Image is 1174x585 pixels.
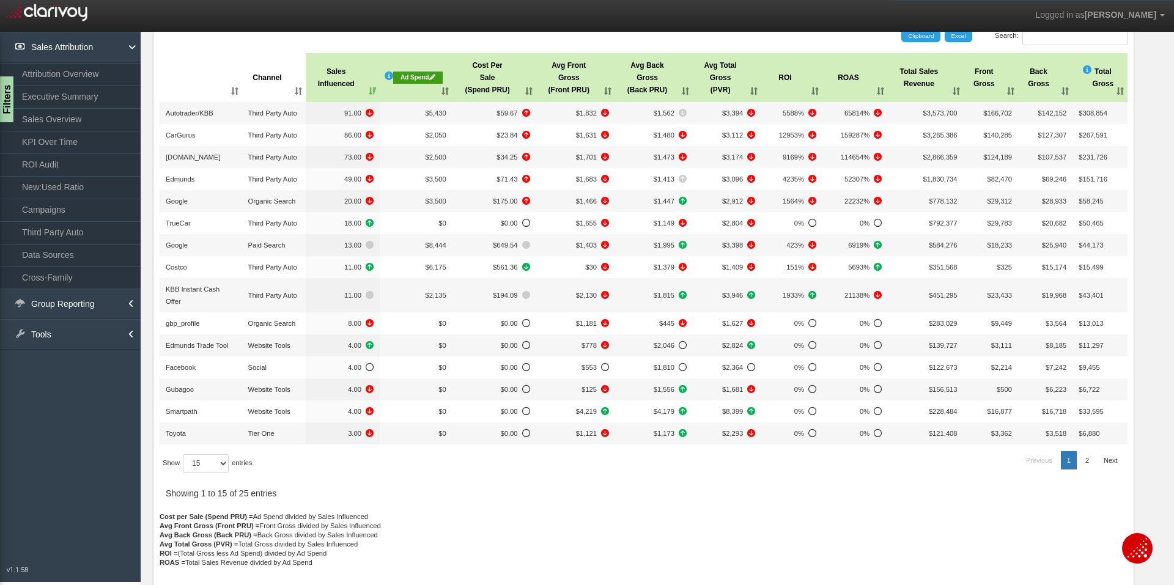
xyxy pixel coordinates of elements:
[1079,320,1103,327] span: $13,013
[699,405,755,418] span: +5098
[459,289,530,301] span: +0.00
[829,339,882,351] span: No Data to compare%
[822,53,888,102] th: ROAS: activate to sort column ascending
[767,195,816,207] span: -777%
[923,131,958,139] span: $3,265,386
[542,239,609,251] span: -1897
[312,107,373,119] span: -26.00
[1079,342,1103,349] span: $11,297
[542,427,609,440] span: -257
[425,131,446,139] span: $2,050
[248,153,297,161] span: Third Party Auto
[615,53,693,102] th: Avg BackGross (Back PRU): activate to sort column ascending
[459,151,530,163] span: +2.31
[160,522,259,529] strong: Avg Front Gross (Front PRU) =
[248,131,297,139] span: Third Party Auto
[929,364,958,371] span: $122,673
[248,219,297,227] span: Third Party Auto
[1042,219,1066,227] span: $20,682
[242,53,306,102] th: Channel: activate to sort column ascending
[1038,153,1067,161] span: $107,537
[438,219,446,227] span: $0
[312,289,373,301] span: +0.00
[1079,292,1103,299] span: $43,401
[983,153,1012,161] span: $124,189
[438,364,446,371] span: $0
[699,289,755,301] span: +456
[829,195,882,207] span: -2169%
[438,386,446,393] span: $0
[248,386,290,393] span: Website Tools
[991,430,1012,437] span: $3,362
[699,217,755,229] span: -1639
[312,129,373,141] span: -28.00
[699,129,755,141] span: -1022
[929,292,958,299] span: $451,295
[929,320,958,327] span: $283,029
[1046,430,1066,437] span: $3,518
[425,241,446,249] span: $8,444
[1042,263,1066,271] span: $15,174
[1026,1,1174,30] a: Logged in as[PERSON_NAME]
[997,263,1012,271] span: $325
[983,109,1012,117] span: $166,702
[621,339,687,351] span: No Data to compare
[621,427,687,440] span: +94
[699,107,755,119] span: -768
[160,531,257,539] strong: Avg Back Gross (Back PRU) =
[312,217,373,229] span: +16.00
[542,383,609,396] span: -902
[306,53,379,102] th: Sales Influenced: activate to sort column ascending
[829,261,882,273] span: +1239%
[166,430,186,437] span: Toyota
[425,292,446,299] span: $2,135
[621,195,687,207] span: +101
[699,173,755,185] span: -738
[1079,175,1107,183] span: $151,716
[248,263,297,271] span: Third Party Auto
[248,320,296,327] span: Organic Search
[459,261,530,273] span: -320.78
[1079,153,1107,161] span: $231,726
[160,484,282,508] div: Showing 1 to 15 of 25 entries
[761,53,822,102] th: ROI: activate to sort column ascending
[1042,292,1066,299] span: $19,968
[987,175,1011,183] span: $82,470
[248,109,297,117] span: Third Party Auto
[991,320,1012,327] span: $9,449
[964,53,1018,102] th: FrontGross: activate to sort column ascending
[1098,451,1124,469] a: Next
[699,317,755,329] span: -4118
[1042,175,1066,183] span: $69,246
[699,383,755,396] span: -473
[995,27,1128,45] label: Search:
[166,320,199,327] span: gbp_profile
[459,317,530,329] span: No Data to compare
[829,173,882,185] span: -15312%
[542,173,609,185] span: -745
[1079,241,1103,249] span: $44,173
[829,405,882,418] span: No Data to compare%
[542,107,609,119] span: -692
[991,342,1012,349] span: $3,111
[459,405,530,418] span: No Data to compare
[767,289,816,301] span: +235%
[542,289,609,301] span: -231
[459,361,530,373] span: No Data to compare
[166,342,228,349] span: Edmunds Trade Tool
[1038,109,1067,117] span: $142,152
[829,317,882,329] span: No Data to compare%
[542,361,609,373] span: No Data to compare
[699,261,755,273] span: -1994
[166,197,188,205] span: Google
[312,173,373,185] span: -16.00
[767,361,816,373] span: No Data to compare%
[699,151,755,163] span: -951
[459,383,530,396] span: No Data to compare
[160,513,253,520] strong: Cost per Sale (Spend PRU) =
[1079,430,1099,437] span: $6,880
[983,131,1012,139] span: $140,285
[767,405,816,418] span: No Data to compare%
[1042,197,1066,205] span: $28,933
[542,195,609,207] span: -1071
